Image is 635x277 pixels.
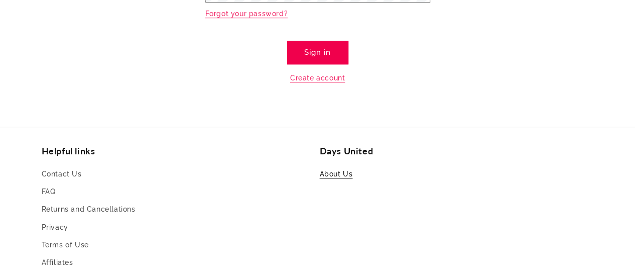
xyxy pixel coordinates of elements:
h2: Helpful links [42,145,316,157]
a: About Us [320,168,353,183]
button: Sign in [287,41,348,64]
a: Returns and Cancellations [42,201,136,218]
a: Terms of Use [42,236,89,254]
a: Forgot your password? [205,8,288,20]
a: FAQ [42,183,56,201]
h2: Days United [320,145,594,157]
a: Affiliates [42,254,73,271]
a: Privacy [42,219,68,236]
a: Create account [290,72,345,84]
a: Contact Us [42,168,82,183]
